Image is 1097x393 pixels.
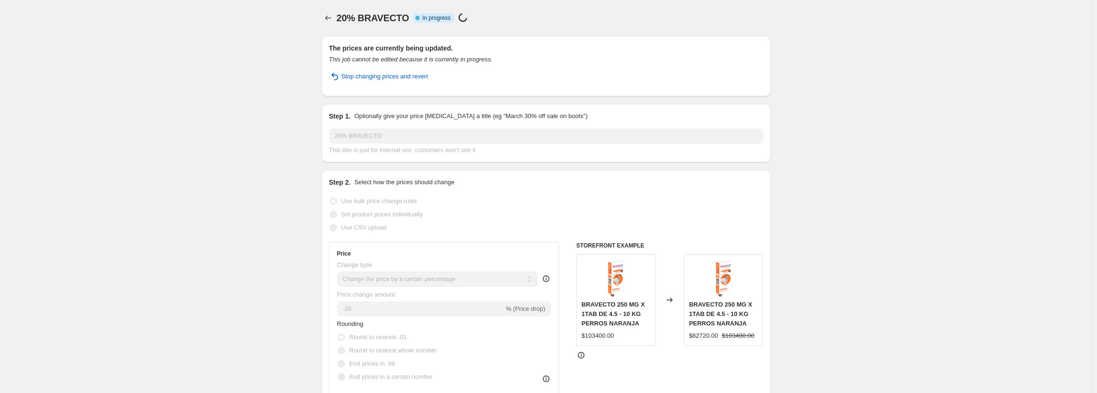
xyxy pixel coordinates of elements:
[349,360,395,367] span: End prices in .99
[354,178,454,187] p: Select how the prices should change
[337,291,395,298] span: Price change amount
[582,301,645,327] span: BRAVECTO 250 MG X 1TAB DE 4.5 - 10 KG PERROS NARANJA
[337,13,409,23] span: 20% BRAVECTO
[349,373,433,380] span: End prices in a certain number
[329,43,763,53] h2: The prices are currently being updated.
[337,250,351,257] h3: Price
[349,347,437,354] span: Round to nearest whole number
[329,56,493,63] i: This job cannot be edited because it is currently in progress.
[576,242,763,249] h6: STOREFRONT EXAMPLE
[322,11,335,25] button: Price change jobs
[705,259,742,297] img: ROYI5_36_80x.png
[689,331,718,341] div: $82720.00
[506,305,545,312] span: % (Price drop)
[689,301,752,327] span: BRAVECTO 250 MG X 1TAB DE 4.5 - 10 KG PERROS NARANJA
[341,211,423,218] span: Set product prices individually
[323,69,434,84] button: Stop changing prices and revert
[341,72,428,81] span: Stop changing prices and revert
[329,178,351,187] h2: Step 2.
[341,224,387,231] span: Use CSV upload
[337,261,372,268] span: Change type
[337,320,364,327] span: Rounding
[337,301,504,316] input: -15
[582,331,614,341] div: $103400.00
[541,274,551,283] div: help
[329,128,763,144] input: 30% off holiday sale
[349,333,407,341] span: Round to nearest .01
[329,146,476,154] span: This title is just for internal use, customers won't see it
[354,111,587,121] p: Optionally give your price [MEDICAL_DATA] a title (eg "March 30% off sale on boots")
[597,259,635,297] img: ROYI5_36_80x.png
[341,197,417,205] span: Use bulk price change rules
[722,331,755,341] strike: $103400.00
[422,14,451,22] span: In progress
[329,111,351,121] h2: Step 1.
